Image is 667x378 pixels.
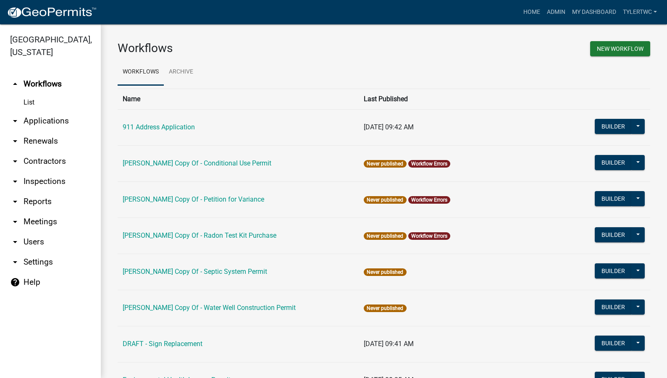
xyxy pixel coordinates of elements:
a: Workflow Errors [411,161,447,167]
button: Builder [595,299,632,315]
i: arrow_drop_down [10,197,20,207]
a: [PERSON_NAME] Copy Of - Water Well Construction Permit [123,304,296,312]
button: Builder [595,263,632,278]
a: 911 Address Application [123,123,195,131]
i: arrow_drop_down [10,217,20,227]
span: [DATE] 09:41 AM [364,340,414,348]
button: New Workflow [590,41,650,56]
a: [PERSON_NAME] Copy Of - Septic System Permit [123,268,267,276]
span: Never published [364,232,406,240]
a: Home [520,4,544,20]
a: [PERSON_NAME] Copy Of - Radon Test Kit Purchase [123,231,276,239]
h3: Workflows [118,41,378,55]
th: Last Published [359,89,570,109]
th: Name [118,89,359,109]
span: Never published [364,268,406,276]
button: Builder [595,227,632,242]
a: TylerTWC [620,4,660,20]
i: arrow_drop_up [10,79,20,89]
span: Never published [364,160,406,168]
button: Builder [595,119,632,134]
a: Workflows [118,59,164,86]
span: Never published [364,196,406,204]
a: DRAFT - Sign Replacement [123,340,202,348]
a: Archive [164,59,198,86]
a: Workflow Errors [411,197,447,203]
i: arrow_drop_down [10,257,20,267]
i: arrow_drop_down [10,237,20,247]
a: My Dashboard [569,4,620,20]
button: Builder [595,155,632,170]
a: Admin [544,4,569,20]
a: Workflow Errors [411,233,447,239]
i: arrow_drop_down [10,136,20,146]
button: Builder [595,336,632,351]
a: [PERSON_NAME] Copy Of - Petition for Variance [123,195,264,203]
i: arrow_drop_down [10,156,20,166]
button: Builder [595,191,632,206]
span: Never published [364,304,406,312]
a: [PERSON_NAME] Copy Of - Conditional Use Permit [123,159,271,167]
i: help [10,277,20,287]
span: [DATE] 09:42 AM [364,123,414,131]
i: arrow_drop_down [10,176,20,186]
i: arrow_drop_down [10,116,20,126]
